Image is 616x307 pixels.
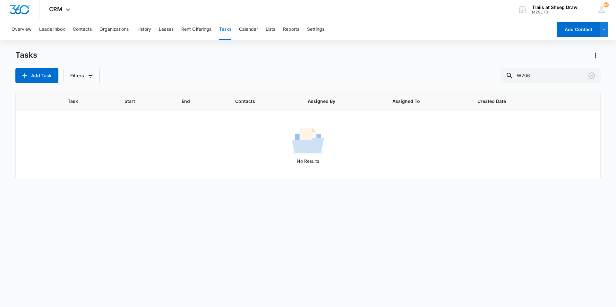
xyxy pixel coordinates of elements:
img: No Results [292,126,324,158]
button: Filters [64,68,100,83]
p: No Results [16,158,600,164]
button: Clear [586,71,597,81]
button: Leads Inbox [39,19,65,40]
button: Leases [159,19,174,40]
button: History [136,19,151,40]
button: Lists [266,19,275,40]
span: Contacts [235,98,283,104]
span: Task [68,98,100,104]
h1: Tasks [15,50,37,60]
button: Actions [590,50,601,60]
span: 82 [603,2,609,7]
button: Settings [307,19,324,40]
span: Assigned By [308,98,368,104]
button: Tasks [219,19,231,40]
span: End [182,98,210,104]
button: Reports [283,19,299,40]
span: Created Date [477,98,539,104]
div: notifications count [603,2,609,7]
button: Add Contact [557,22,600,37]
button: Calendar [239,19,258,40]
span: Start [124,98,157,104]
button: Overview [12,19,31,40]
div: account name [532,5,577,10]
button: Organizations [99,19,129,40]
div: account id [532,10,577,14]
button: Add Task [15,68,58,83]
span: Assigned To [392,98,452,104]
span: CRM [49,6,63,12]
button: Contacts [73,19,92,40]
button: Rent Offerings [181,19,211,40]
input: Search Tasks [501,68,601,83]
